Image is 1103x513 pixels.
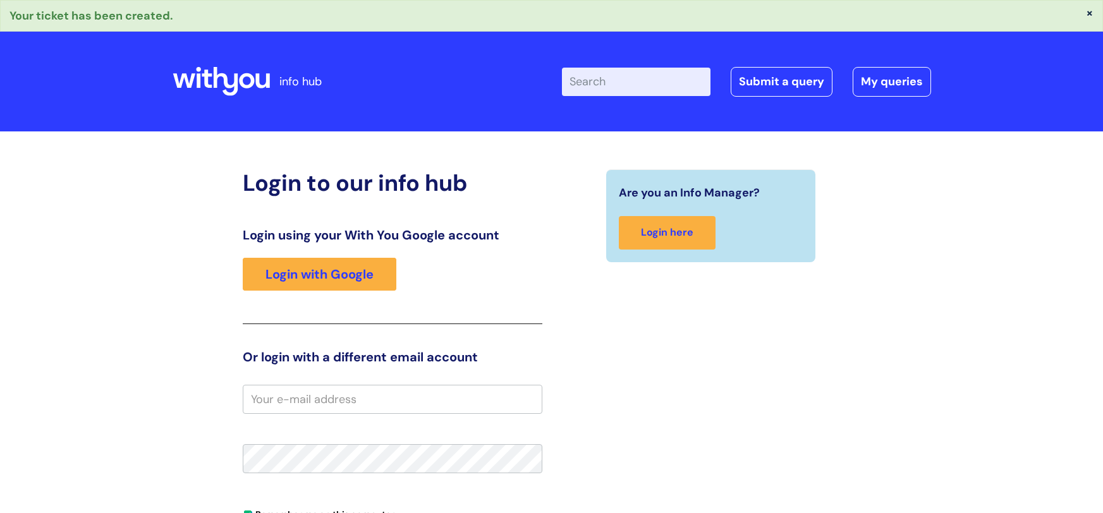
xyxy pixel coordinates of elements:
[243,385,542,414] input: Your e-mail address
[731,67,832,96] a: Submit a query
[619,216,716,250] a: Login here
[243,258,396,291] a: Login with Google
[243,349,542,365] h3: Or login with a different email account
[243,169,542,196] h2: Login to our info hub
[1086,7,1094,18] button: ×
[619,183,760,203] span: Are you an Info Manager?
[243,227,542,243] h3: Login using your With You Google account
[562,68,710,95] input: Search
[853,67,931,96] a: My queries
[279,71,322,92] p: info hub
